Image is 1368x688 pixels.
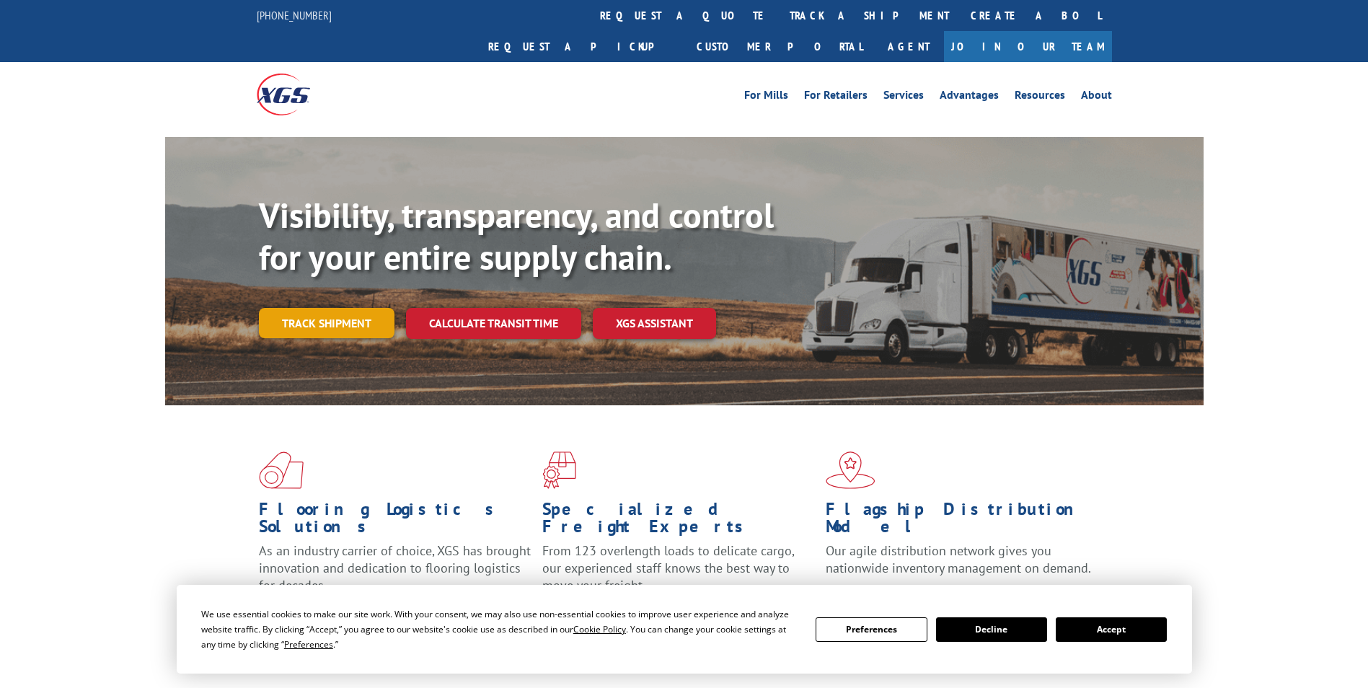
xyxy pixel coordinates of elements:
a: Resources [1015,89,1065,105]
a: Customer Portal [686,31,873,62]
a: For Mills [744,89,788,105]
a: Calculate transit time [406,308,581,339]
a: Agent [873,31,944,62]
a: Join Our Team [944,31,1112,62]
img: xgs-icon-focused-on-flooring-red [542,451,576,489]
div: Cookie Consent Prompt [177,585,1192,674]
p: From 123 overlength loads to delicate cargo, our experienced staff knows the best way to move you... [542,542,815,607]
h1: Flooring Logistics Solutions [259,500,531,542]
a: For Retailers [804,89,868,105]
button: Decline [936,617,1047,642]
span: Cookie Policy [573,623,626,635]
a: [PHONE_NUMBER] [257,8,332,22]
span: Preferences [284,638,333,650]
button: Preferences [816,617,927,642]
button: Accept [1056,617,1167,642]
img: xgs-icon-flagship-distribution-model-red [826,451,875,489]
a: XGS ASSISTANT [593,308,716,339]
a: About [1081,89,1112,105]
a: Services [883,89,924,105]
span: As an industry carrier of choice, XGS has brought innovation and dedication to flooring logistics... [259,542,531,594]
a: Track shipment [259,308,394,338]
div: We use essential cookies to make our site work. With your consent, we may also use non-essential ... [201,607,798,652]
a: Request a pickup [477,31,686,62]
h1: Specialized Freight Experts [542,500,815,542]
a: Advantages [940,89,999,105]
img: xgs-icon-total-supply-chain-intelligence-red [259,451,304,489]
b: Visibility, transparency, and control for your entire supply chain. [259,193,774,279]
h1: Flagship Distribution Model [826,500,1098,542]
span: Our agile distribution network gives you nationwide inventory management on demand. [826,542,1091,576]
